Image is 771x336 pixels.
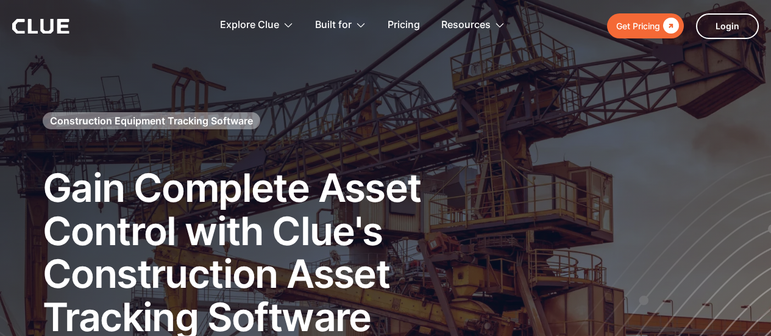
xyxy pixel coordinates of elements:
a: Pricing [388,6,420,45]
div:  [660,18,679,34]
div: Explore Clue [220,6,279,45]
a: Get Pricing [607,13,684,38]
div: Resources [441,6,505,45]
div: Built for [315,6,366,45]
h1: Construction Equipment Tracking Software [50,114,253,127]
div: Built for [315,6,352,45]
div: Explore Clue [220,6,294,45]
div: Get Pricing [616,18,660,34]
a: Login [696,13,759,39]
div: Resources [441,6,491,45]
